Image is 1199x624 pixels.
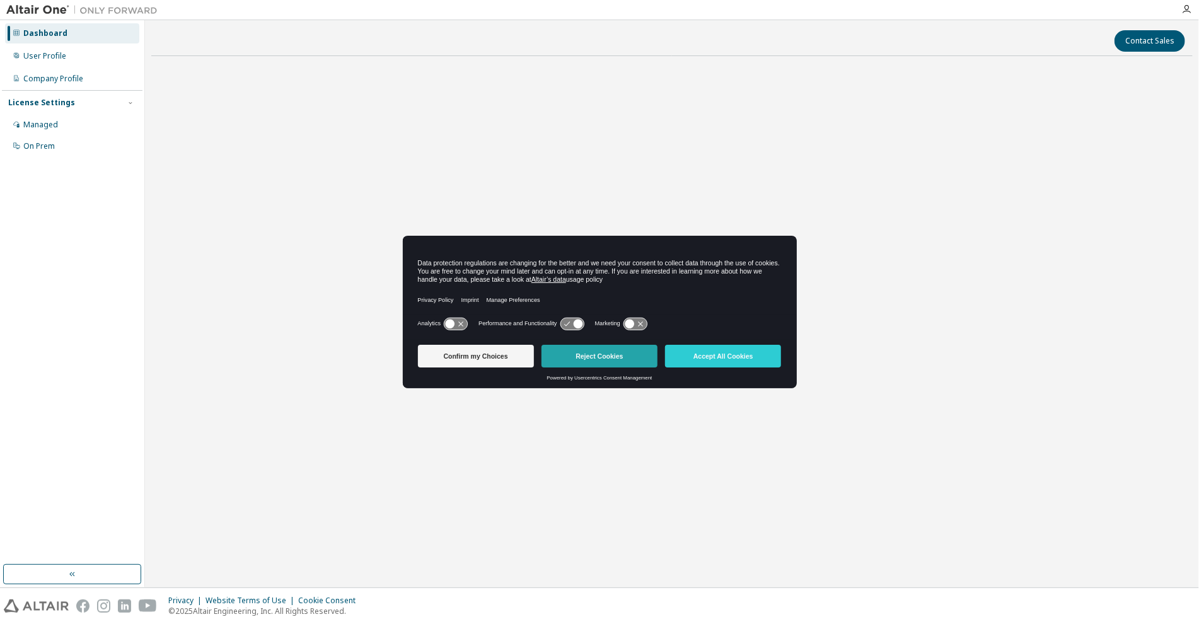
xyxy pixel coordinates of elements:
[23,74,83,84] div: Company Profile
[118,599,131,613] img: linkedin.svg
[168,596,206,606] div: Privacy
[8,98,75,108] div: License Settings
[23,120,58,130] div: Managed
[4,599,69,613] img: altair_logo.svg
[76,599,90,613] img: facebook.svg
[23,51,66,61] div: User Profile
[168,606,363,616] p: © 2025 Altair Engineering, Inc. All Rights Reserved.
[6,4,164,16] img: Altair One
[97,599,110,613] img: instagram.svg
[23,141,55,151] div: On Prem
[298,596,363,606] div: Cookie Consent
[139,599,157,613] img: youtube.svg
[206,596,298,606] div: Website Terms of Use
[1115,30,1185,52] button: Contact Sales
[23,28,67,38] div: Dashboard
